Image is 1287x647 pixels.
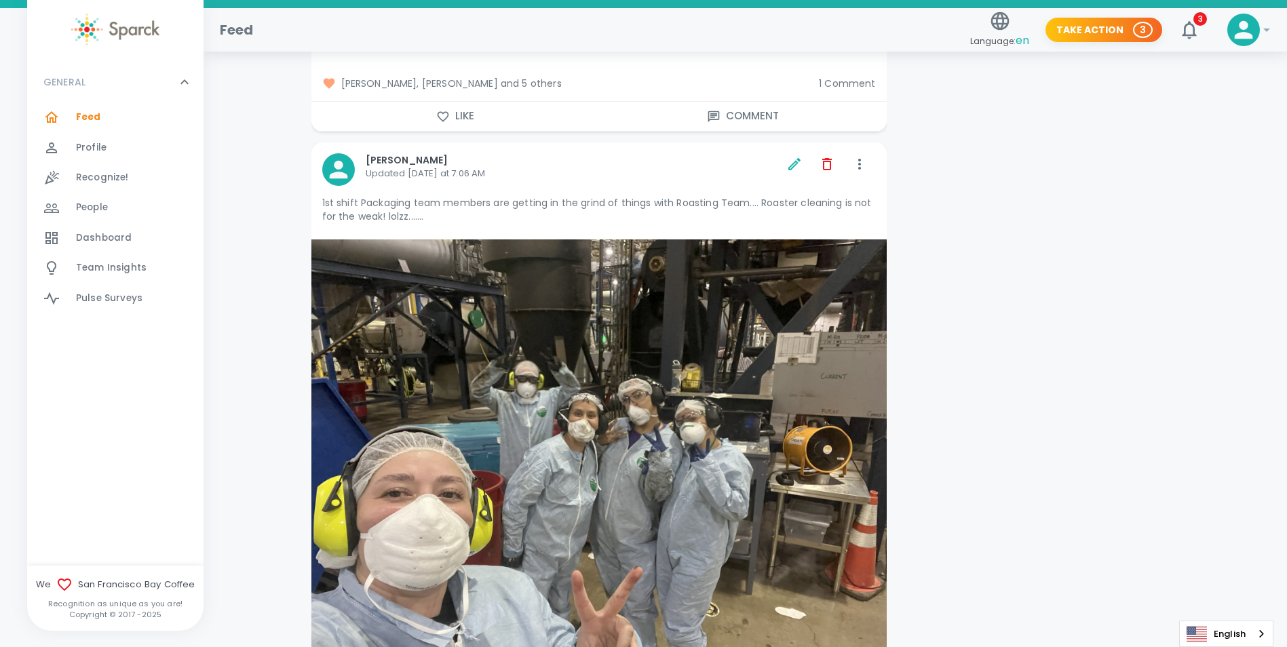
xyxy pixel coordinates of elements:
span: [PERSON_NAME], [PERSON_NAME] and 5 others [322,77,809,90]
aside: Language selected: English [1179,621,1273,647]
button: 3 [1173,14,1206,46]
span: 1 Comment [819,77,875,90]
span: Team Insights [76,261,147,275]
div: Language [1179,621,1273,647]
span: We San Francisco Bay Coffee [27,576,204,593]
h1: Feed [220,19,254,41]
p: 1st shift Packaging team members are getting in the grind of things with Roasting Team.... Roaste... [322,196,876,223]
span: Profile [76,141,107,155]
span: Language: [970,32,1029,50]
a: Sparck logo [27,14,204,45]
img: Sparck logo [71,14,159,45]
p: 3 [1140,23,1146,37]
p: [PERSON_NAME] [366,153,784,167]
a: Pulse Surveys [27,283,204,313]
p: Recognition as unique as you are! [27,598,204,609]
p: Copyright © 2017 - 2025 [27,609,204,620]
span: Recognize! [76,171,129,184]
span: Pulse Surveys [76,292,142,305]
button: Comment [599,102,887,130]
span: 3 [1193,12,1207,26]
button: Like [311,102,599,130]
a: Profile [27,133,204,163]
div: GENERAL [27,102,204,319]
a: English [1180,621,1273,646]
span: Feed [76,111,101,124]
p: GENERAL [43,75,85,89]
p: Updated [DATE] at 7:06 AM [366,167,784,180]
button: Take Action 3 [1045,18,1162,43]
span: Dashboard [76,231,132,245]
a: People [27,193,204,222]
span: en [1016,33,1029,48]
button: Language:en [965,6,1035,54]
a: Team Insights [27,253,204,283]
span: People [76,201,108,214]
a: Dashboard [27,223,204,253]
a: Feed [27,102,204,132]
a: Recognize! [27,163,204,193]
div: GENERAL [27,62,204,102]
